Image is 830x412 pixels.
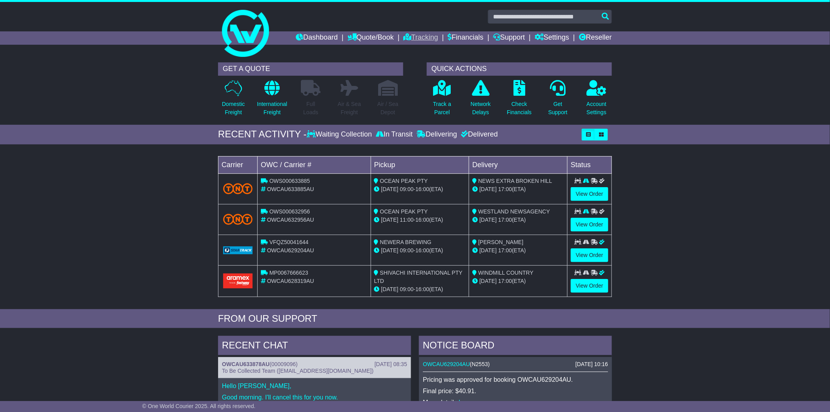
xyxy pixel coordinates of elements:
span: WINDMILL COUNTRY [478,270,533,276]
a: OWCAU633878AU [222,361,269,367]
div: ( ) [222,361,407,368]
a: DomesticFreight [222,80,245,121]
div: QUICK ACTIONS [427,62,612,76]
td: Delivery [469,156,568,173]
a: View Order [571,279,608,293]
span: 17:00 [498,247,512,253]
a: View Order [571,187,608,201]
p: Check Financials [507,100,532,117]
p: Air / Sea Depot [377,100,399,117]
a: Financials [448,31,484,45]
a: AccountSettings [586,80,607,121]
span: 16:00 [415,247,429,253]
td: OWC / Carrier # [258,156,371,173]
span: [DATE] [381,217,399,223]
a: Support [493,31,525,45]
span: OWCAU632956AU [267,217,314,223]
a: here [459,399,471,406]
span: 09:00 [400,186,414,192]
span: N2553 [472,361,488,367]
a: NetworkDelays [470,80,491,121]
span: 17:00 [498,217,512,223]
td: Carrier [218,156,258,173]
td: Status [568,156,612,173]
p: Pricing was approved for booking OWCAU629204AU. [423,376,608,383]
a: Quote/Book [348,31,394,45]
span: 09:00 [400,286,414,292]
span: OWCAU628319AU [267,278,314,284]
p: Full Loads [301,100,320,117]
div: [DATE] 10:16 [575,361,608,368]
p: Account Settings [587,100,607,117]
a: Settings [535,31,569,45]
span: NEWERA BREWING [380,239,431,245]
span: 17:00 [498,186,512,192]
a: View Order [571,218,608,232]
img: Aramex.png [223,273,253,288]
span: [PERSON_NAME] [478,239,523,245]
div: FROM OUR SUPPORT [218,313,612,324]
p: Final price: $40.91. [423,387,608,395]
span: To Be Collected Team ([EMAIL_ADDRESS][DOMAIN_NAME]) [222,368,373,374]
span: 11:00 [400,217,414,223]
div: NOTICE BOARD [419,336,612,357]
div: Delivering [415,130,459,139]
div: Delivered [459,130,498,139]
div: (ETA) [472,277,564,285]
p: Hello [PERSON_NAME], [222,382,407,390]
span: [DATE] [381,186,399,192]
div: In Transit [374,130,415,139]
div: RECENT ACTIVITY - [218,129,307,140]
span: OWCAU629204AU [267,247,314,253]
p: Network Delays [471,100,491,117]
span: OWS000632956 [269,208,310,215]
span: VFQZ50041644 [269,239,309,245]
p: Good morning. I'll cancel this for you now. [222,394,407,401]
a: GetSupport [548,80,568,121]
span: WESTLAND NEWSAGENCY [478,208,550,215]
img: TNT_Domestic.png [223,183,253,194]
span: OCEAN PEAK PTY [380,208,428,215]
span: NEWS EXTRA BROKEN HILL [478,178,552,184]
span: [DATE] [479,278,497,284]
div: (ETA) [472,216,564,224]
span: [DATE] [381,247,399,253]
span: OWS000633885 [269,178,310,184]
div: - (ETA) [374,216,466,224]
p: International Freight [257,100,287,117]
span: OWCAU633885AU [267,186,314,192]
a: View Order [571,248,608,262]
p: More details: . [423,399,608,406]
div: ( ) [423,361,608,368]
a: Reseller [579,31,612,45]
span: [DATE] [479,247,497,253]
td: Pickup [371,156,469,173]
span: MP0067666623 [269,270,308,276]
span: [DATE] [479,186,497,192]
span: 16:00 [415,217,429,223]
a: Track aParcel [433,80,451,121]
a: InternationalFreight [257,80,288,121]
a: OWCAU629204AU [423,361,470,367]
span: 17:00 [498,278,512,284]
a: CheckFinancials [507,80,532,121]
span: 00009096 [271,361,296,367]
img: TNT_Domestic.png [223,214,253,224]
div: GET A QUOTE [218,62,403,76]
div: - (ETA) [374,285,466,294]
span: [DATE] [479,217,497,223]
span: 09:00 [400,247,414,253]
div: - (ETA) [374,185,466,193]
p: Track a Parcel [433,100,451,117]
div: - (ETA) [374,246,466,255]
a: Tracking [404,31,438,45]
span: 16:00 [415,186,429,192]
p: Domestic Freight [222,100,245,117]
div: [DATE] 08:35 [375,361,407,368]
span: 16:00 [415,286,429,292]
span: SHIVACHI INTERNATIONAL PTY LTD [374,270,462,284]
div: (ETA) [472,246,564,255]
div: Waiting Collection [307,130,374,139]
p: Get Support [548,100,568,117]
p: Air & Sea Freight [338,100,361,117]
